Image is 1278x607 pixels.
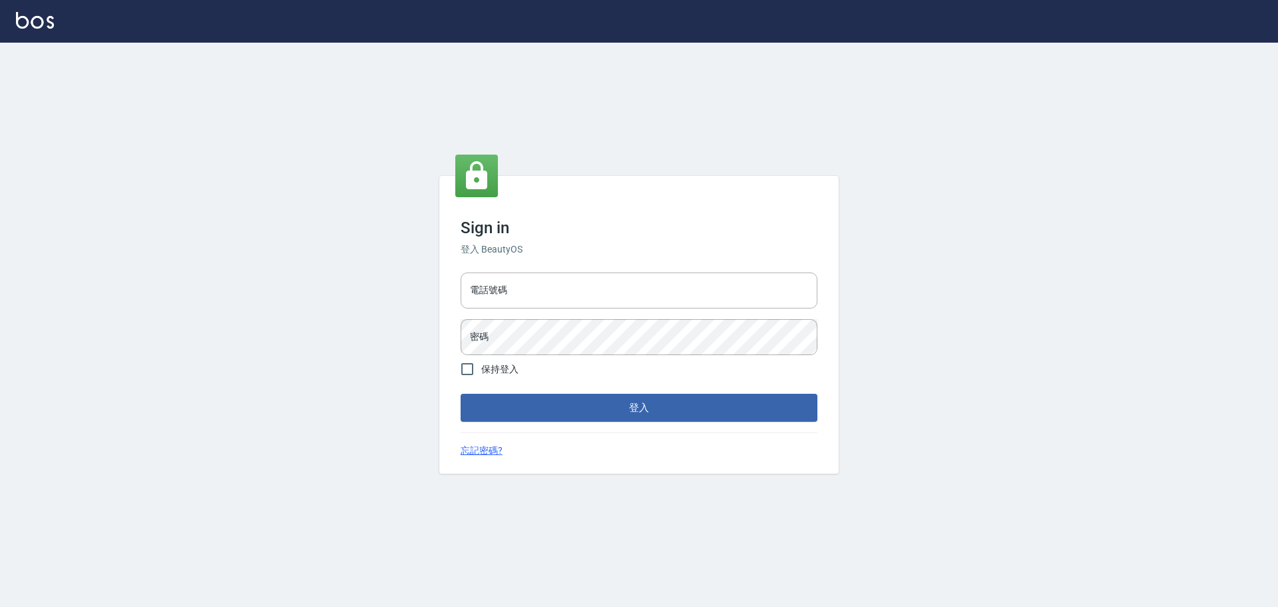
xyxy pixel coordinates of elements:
span: 保持登入 [481,362,519,376]
a: 忘記密碼? [461,444,503,458]
h3: Sign in [461,219,817,237]
button: 登入 [461,394,817,422]
img: Logo [16,12,54,29]
h6: 登入 BeautyOS [461,243,817,257]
